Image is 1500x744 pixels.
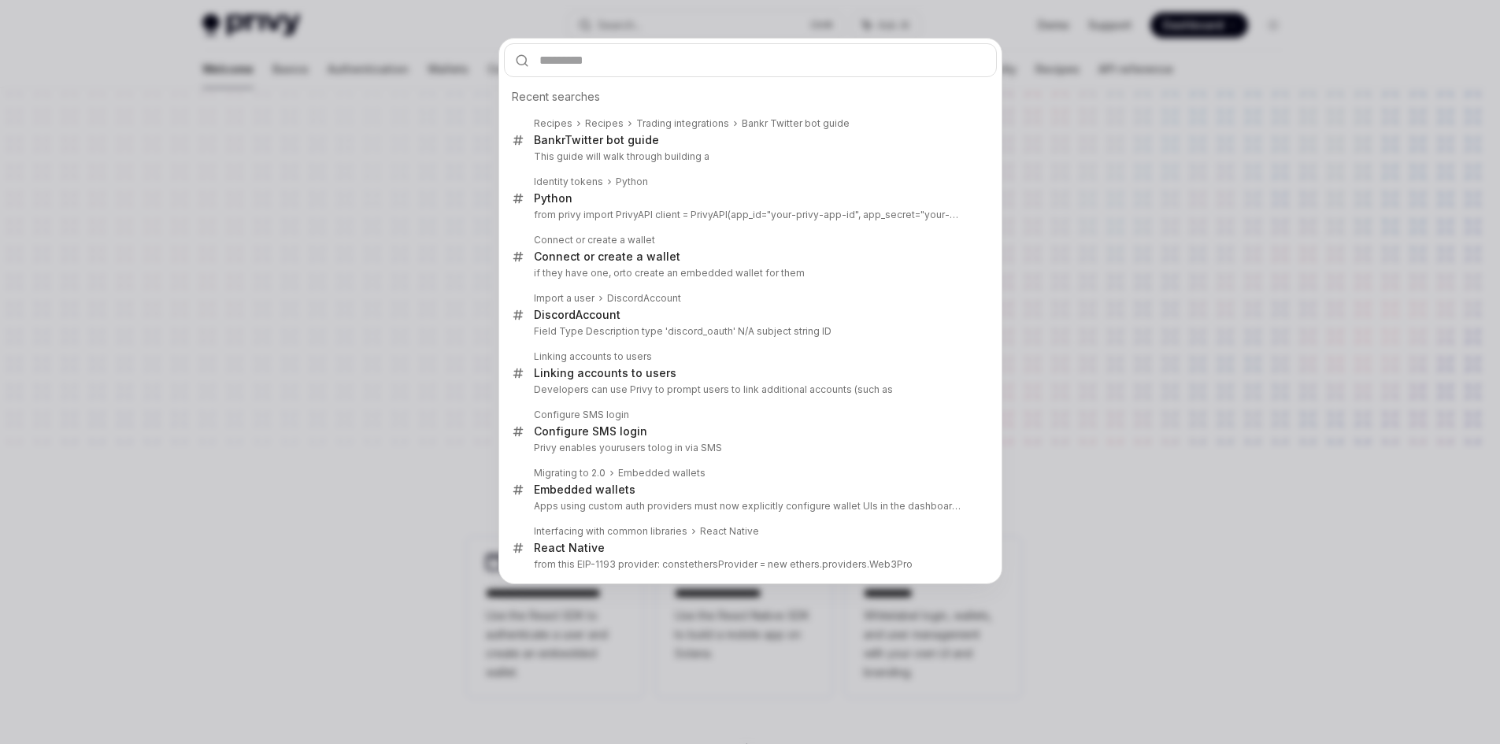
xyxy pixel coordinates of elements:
[534,308,576,321] b: Discord
[534,558,964,571] p: from this EIP-1193 provider: const er = new ethers.providers.Web3Pro
[534,250,680,264] div: Connect or create a wallet
[534,267,964,279] p: if they have one, or n embedded wallet for them
[534,308,620,322] div: Account
[616,176,648,187] b: Python
[620,442,657,453] b: users to
[534,133,659,147] div: Twitter bot guide
[534,325,964,338] p: Field Type Description type 'discord_oauth' N/A subject string ID
[534,117,572,130] div: Recipes
[700,525,759,538] div: React Native
[534,409,629,421] div: Configure SMS login
[607,292,681,305] div: Account
[534,424,647,439] div: Configure SMS login
[534,366,676,380] div: ing accounts to users
[534,525,687,538] div: Interfacing with common libraries
[534,133,565,146] b: Bankr
[534,442,964,454] p: Privy enables your log in via SMS
[534,500,964,513] p: Apps using custom auth providers must now explicitly configure wallet UIs in the dashboard, or use t
[742,117,850,130] div: Bankr Twitter bot guide
[534,209,964,221] p: from privy import PrivyAPI client = PrivyAPI(app_id="your-privy-app-id", app_secret="your-privy-ap
[623,267,672,279] b: to create a
[585,117,624,130] div: Recipes
[618,467,706,479] div: Embedded wallets
[636,117,729,130] div: Trading integrations
[534,234,655,246] div: Connect or create a wallet
[512,89,600,105] span: Recent searches
[534,150,964,163] p: This guide will walk through building a
[534,366,557,379] b: Link
[607,292,643,304] b: Discord
[534,350,652,363] div: Linking accounts to users
[534,191,572,205] b: Python
[534,483,635,497] div: Embedded wallets
[534,541,605,555] div: React Native
[534,176,603,188] div: Identity tokens
[534,292,594,305] div: Import a user
[688,558,748,570] b: ethersProvid
[534,383,964,396] p: Developers can use Privy to prompt users to link additional accounts (such as
[534,467,606,479] div: Migrating to 2.0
